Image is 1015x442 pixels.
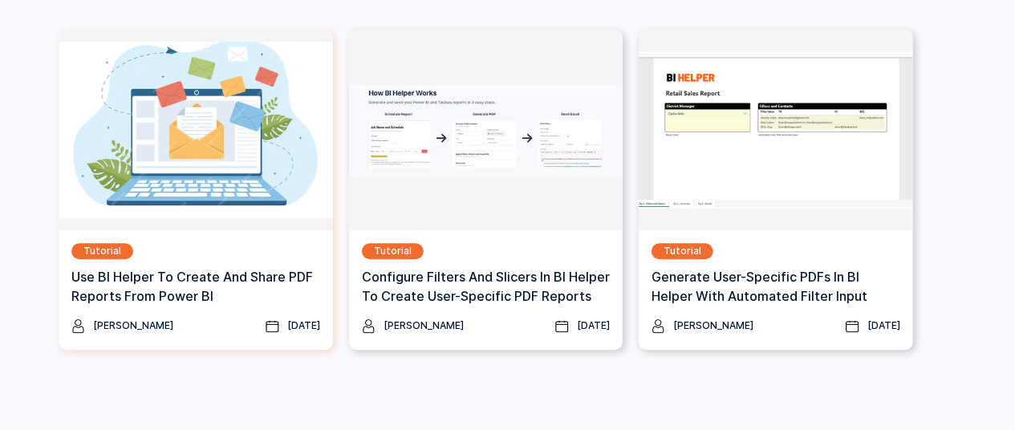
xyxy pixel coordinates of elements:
[374,243,412,259] div: Tutorial
[362,267,611,306] h3: Configure Filters And Slicers In BI Helper To Create User-Specific PDF Reports
[59,30,333,350] a: TutorialUse BI Helper To Create And Share PDF Reports From Power BI[PERSON_NAME][DATE]
[639,30,913,350] a: TutorialGenerate User-specific PDFs In BI Helper with Automated Filter Input[PERSON_NAME][DATE]
[384,318,464,334] div: [PERSON_NAME]
[577,318,610,334] div: [DATE]
[867,318,900,334] div: [DATE]
[652,267,900,306] h3: Generate User-specific PDFs In BI Helper with Automated Filter Input
[71,267,320,306] h3: Use BI Helper To Create And Share PDF Reports From Power BI
[83,243,121,259] div: Tutorial
[664,243,701,259] div: Tutorial
[93,318,173,334] div: [PERSON_NAME]
[673,318,753,334] div: [PERSON_NAME]
[349,30,623,350] a: TutorialConfigure Filters And Slicers In BI Helper To Create User-Specific PDF Reports[PERSON_NAM...
[287,318,320,334] div: [DATE]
